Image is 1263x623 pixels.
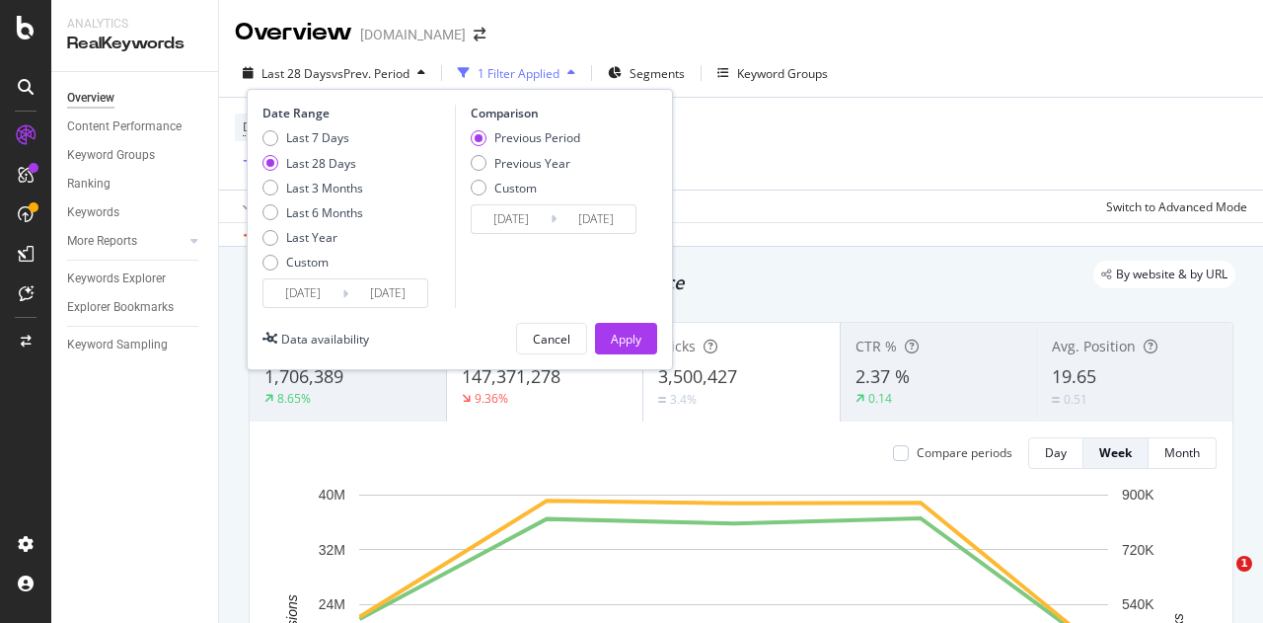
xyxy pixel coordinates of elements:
div: Compare periods [917,444,1012,461]
button: Add Filter [235,150,314,174]
div: Last 28 Days [262,155,363,172]
button: Day [1028,437,1083,469]
div: Overview [67,88,114,109]
span: 1 [1236,556,1252,572]
text: 720K [1122,542,1154,558]
div: Previous Year [471,155,580,172]
div: Explorer Bookmarks [67,297,174,318]
button: Last 28 DaysvsPrev. Period [235,57,433,89]
span: CTR % [855,337,897,355]
span: Device [243,118,280,135]
input: Start Date [472,205,551,233]
iframe: Intercom live chat [1196,556,1243,603]
button: Switch to Advanced Mode [1098,191,1247,222]
div: Comparison [471,105,642,121]
div: Last 28 Days [286,155,356,172]
span: By website & by URL [1116,269,1227,280]
div: Content Performance [67,117,182,137]
a: Content Performance [67,117,204,137]
button: Apply [235,191,292,222]
button: Segments [600,57,693,89]
div: Keywords Explorer [67,269,166,289]
div: RealKeywords [67,33,202,55]
a: Explorer Bookmarks [67,297,204,318]
div: arrow-right-arrow-left [474,28,485,41]
div: More Reports [67,231,137,252]
div: 0.14 [868,390,892,407]
div: Last 3 Months [262,180,363,196]
div: Last 7 Days [286,129,349,146]
div: Cancel [533,331,570,348]
img: Equal [1052,397,1060,403]
span: Segments [630,65,685,82]
text: 24M [319,596,345,612]
div: Previous Period [494,129,580,146]
div: Keyword Groups [737,65,828,82]
div: Data availability [281,331,369,348]
text: 40M [319,487,345,503]
span: 147,371,278 [462,364,560,388]
span: Last 28 Days [261,65,332,82]
text: 540K [1122,596,1154,612]
div: Week [1099,444,1132,461]
div: 1 Filter Applied [478,65,559,82]
a: Keywords [67,202,204,223]
div: Custom [494,180,537,196]
button: Keyword Groups [709,57,836,89]
a: Keyword Groups [67,145,204,166]
div: Custom [286,254,329,271]
a: Overview [67,88,204,109]
div: Last 7 Days [262,129,363,146]
span: 19.65 [1052,364,1096,388]
span: Avg. Position [1052,337,1136,355]
input: Start Date [263,279,342,307]
button: Apply [595,323,657,354]
div: 9.36% [475,390,508,407]
div: Previous Period [471,129,580,146]
a: Keywords Explorer [67,269,204,289]
div: Last 3 Months [286,180,363,196]
span: Clicks [658,337,696,355]
div: Switch to Advanced Mode [1106,198,1247,215]
div: Overview [235,16,352,49]
div: Analytics [67,16,202,33]
button: 1 Filter Applied [450,57,583,89]
span: vs Prev. Period [332,65,409,82]
div: Last 6 Months [262,204,363,221]
img: Equal [658,397,666,403]
span: 1,706,389 [264,364,343,388]
input: End Date [348,279,427,307]
div: Custom [471,180,580,196]
div: Keywords [67,202,119,223]
div: Keyword Sampling [67,335,168,355]
div: [DOMAIN_NAME] [360,25,466,44]
a: Keyword Sampling [67,335,204,355]
button: Cancel [516,323,587,354]
button: Month [1149,437,1217,469]
div: Previous Year [494,155,570,172]
div: Last Year [286,229,337,246]
div: legacy label [1093,261,1235,288]
div: Day [1045,444,1067,461]
span: 3,500,427 [658,364,737,388]
button: Week [1083,437,1149,469]
a: More Reports [67,231,185,252]
div: Month [1164,444,1200,461]
input: End Date [557,205,635,233]
div: Date Range [262,105,450,121]
div: Last Year [262,229,363,246]
div: 3.4% [670,391,697,408]
div: 8.65% [277,390,311,407]
div: Last 6 Months [286,204,363,221]
text: 900K [1122,487,1154,503]
div: Apply [611,331,641,348]
div: 0.51 [1064,391,1087,408]
div: Ranking [67,174,111,195]
div: Keyword Groups [67,145,155,166]
a: Ranking [67,174,204,195]
div: Custom [262,254,363,271]
text: 32M [319,542,345,558]
span: 2.37 % [855,364,910,388]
